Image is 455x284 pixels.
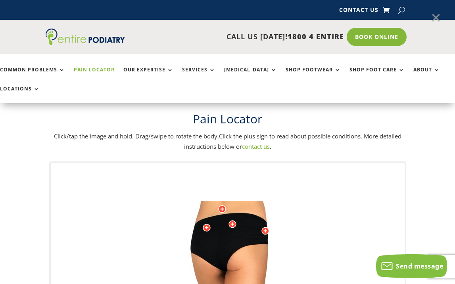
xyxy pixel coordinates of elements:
button: Send message [376,254,447,278]
a: Shop Foot Care [349,67,405,84]
span: 1800 4 ENTIRE [288,32,344,41]
a: contact us [242,142,270,150]
a: Book Online [347,28,407,46]
p: CALL US [DATE]! [125,32,344,42]
span: Send message [396,262,443,271]
h1: Pain Locator [46,111,410,131]
a: Entire Podiatry [46,39,125,47]
a: Our Expertise [123,67,173,84]
a: Services [182,67,215,84]
span: Click/tap the image and hold. Drag/swipe to rotate the body. [54,132,219,140]
img: logo (1) [46,29,125,45]
a: About [413,67,440,84]
span: Click the plus sign to read about possible conditions. More detailed instructions below or . [184,132,401,150]
a: [MEDICAL_DATA] [224,67,277,84]
a: Contact Us [339,7,378,16]
a: Shop Footwear [286,67,341,84]
a: Pain Locator [74,67,115,84]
